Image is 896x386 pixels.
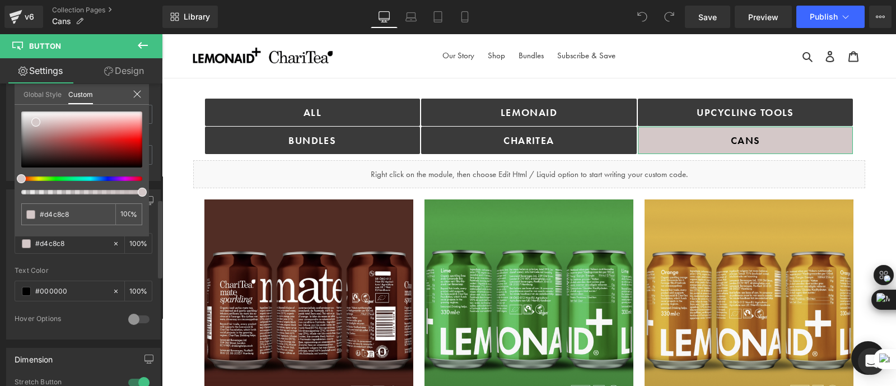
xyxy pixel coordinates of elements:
[162,6,218,28] a: New Library
[52,17,71,26] span: Cans
[398,6,424,28] a: Laptop
[68,84,93,104] a: Custom
[83,58,165,83] a: Design
[24,84,62,103] a: Global Style
[658,6,680,28] button: Redo
[451,6,478,28] a: Mobile
[371,6,398,28] a: Desktop
[424,6,451,28] a: Tablet
[796,6,865,28] button: Publish
[748,11,778,23] span: Preview
[869,6,892,28] button: More
[735,6,792,28] a: Preview
[40,208,111,220] input: Color
[631,6,654,28] button: Undo
[810,12,838,21] span: Publish
[115,203,142,225] div: %
[4,6,43,28] a: v6
[698,11,717,23] span: Save
[29,41,61,50] span: Button
[22,10,36,24] div: v6
[184,12,210,22] span: Library
[858,348,885,375] div: Open Intercom Messenger
[52,6,162,15] a: Collection Pages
